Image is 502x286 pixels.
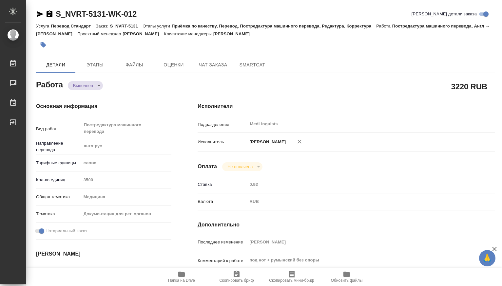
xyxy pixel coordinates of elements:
span: 🙏 [482,251,493,265]
p: Услуга [36,24,51,28]
button: Скопировать ссылку [46,10,53,18]
p: Перевод Стандарт [51,24,96,28]
span: Обновить файлы [331,278,363,283]
p: Вид работ [36,126,81,132]
div: Медицина [81,191,172,203]
p: [PERSON_NAME] [123,31,164,36]
span: SmartCat [237,61,268,69]
button: Скопировать бриф [209,268,264,286]
p: Этапы услуги [143,24,172,28]
p: [PERSON_NAME] [213,31,255,36]
button: 🙏 [479,250,495,266]
p: Ставка [198,181,247,188]
span: Папка на Drive [168,278,195,283]
input: Пустое поле [247,237,470,247]
button: Добавить тэг [36,38,50,52]
span: Файлы [119,61,150,69]
p: Последнее изменение [198,239,247,245]
div: слово [81,157,172,169]
p: Направление перевода [36,140,81,153]
h2: Работа [36,78,63,90]
span: Нотариальный заказ [46,228,87,234]
p: Проектный менеджер [77,31,123,36]
input: Пустое поле [81,175,172,185]
button: Обновить файлы [319,268,374,286]
div: Выполнен [222,162,262,171]
p: Тарифные единицы [36,160,81,166]
textarea: под нот + румынский без опоры [247,255,470,266]
h4: Исполнители [198,102,495,110]
h4: Дополнительно [198,221,495,229]
div: Документация для рег. органов [81,208,172,220]
p: Комментарий к работе [198,258,247,264]
p: Кол-во единиц [36,177,81,183]
h4: Основная информация [36,102,171,110]
span: Этапы [79,61,111,69]
button: Выполнен [71,83,95,88]
p: Работа [376,24,392,28]
p: Приёмка по качеству, Перевод, Постредактура машинного перевода, Редактура, Корректура [172,24,376,28]
button: Не оплачена [225,164,255,170]
span: Чат заказа [197,61,229,69]
span: Скопировать бриф [219,278,254,283]
div: RUB [247,196,470,207]
p: Заказ: [96,24,110,28]
span: Скопировать мини-бриф [269,278,314,283]
p: Тематика [36,211,81,217]
button: Скопировать мини-бриф [264,268,319,286]
h2: 3220 RUB [451,81,487,92]
p: Подразделение [198,121,247,128]
h4: Оплата [198,163,217,170]
div: Выполнен [68,81,103,90]
p: [PERSON_NAME] [247,139,286,145]
span: Оценки [158,61,189,69]
button: Папка на Drive [154,268,209,286]
button: Скопировать ссылку для ЯМессенджера [36,10,44,18]
input: Пустое поле [247,180,470,189]
p: Исполнитель [198,139,247,145]
span: [PERSON_NAME] детали заказа [412,11,477,17]
button: Удалить исполнителя [292,134,307,149]
p: Валюта [198,198,247,205]
a: S_NVRT-5131-WK-012 [56,9,137,18]
h4: [PERSON_NAME] [36,250,171,258]
p: S_NVRT-5131 [110,24,143,28]
span: Детали [40,61,71,69]
p: Клиентские менеджеры [164,31,213,36]
p: Общая тематика [36,194,81,200]
input: Пустое поле [81,267,139,276]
